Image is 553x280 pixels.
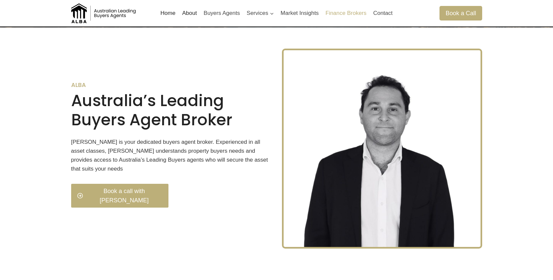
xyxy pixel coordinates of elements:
a: Contact [370,5,396,21]
a: Finance Brokers [322,5,370,21]
span: Book a call with [PERSON_NAME] [86,186,163,206]
a: Book a Call [439,6,482,20]
nav: Primary Navigation [157,5,396,21]
a: Buyers Agents [200,5,243,21]
button: Child menu of Services [243,5,277,21]
a: Home [157,5,179,21]
h6: ALBA [71,81,271,89]
a: Book a call with [PERSON_NAME] [71,184,169,208]
h2: Australia’s Leading Buyers Agent Broker [71,91,271,129]
a: Market Insights [277,5,322,21]
p: [PERSON_NAME] is your dedicated buyers agent broker. Experienced in all asset classes, [PERSON_NA... [71,138,271,174]
img: Australian Leading Buyers Agents [71,3,137,23]
a: About [179,5,200,21]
